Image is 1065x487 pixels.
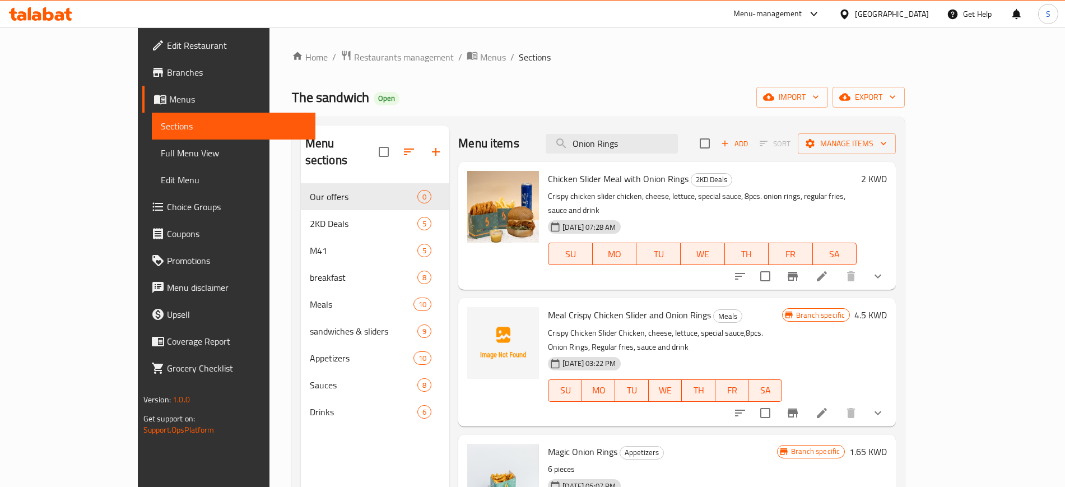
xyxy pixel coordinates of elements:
span: Get support on: [143,411,195,426]
span: Manage items [807,137,887,151]
div: items [413,351,431,365]
span: 1.0.0 [173,392,190,407]
span: Our offers [310,190,418,203]
span: Restaurants management [354,50,454,64]
button: FR [715,379,749,402]
span: SU [553,382,577,398]
span: Branch specific [787,446,844,457]
span: MO [597,246,633,262]
span: The sandwich [292,85,369,110]
button: Branch-specific-item [779,263,806,290]
span: Branches [167,66,306,79]
button: TU [615,379,649,402]
div: breakfast8 [301,264,450,291]
li: / [510,50,514,64]
span: Add [719,137,750,150]
span: Sort sections [396,138,422,165]
a: Coupons [142,220,315,247]
span: Meals [714,310,742,323]
span: [DATE] 07:28 AM [558,222,620,233]
span: Chicken Slider Meal with Onion Rings [548,170,689,187]
img: Chicken Slider Meal with Onion Rings [467,171,539,243]
div: items [417,324,431,338]
div: items [417,190,431,203]
span: Full Menu View [161,146,306,160]
a: Full Menu View [152,140,315,166]
div: M415 [301,237,450,264]
button: show more [864,263,891,290]
div: 2KD Deals [310,217,418,230]
button: import [756,87,828,108]
h2: Menu items [458,135,519,152]
span: SA [817,246,853,262]
p: Crispy Chicken Slider Chicken, cheese, lettuce, special sauce,8pcs. Onion Rings, Regular fries, s... [548,326,782,354]
button: Manage items [798,133,896,154]
div: items [417,271,431,284]
div: Open [374,92,399,105]
h6: 1.65 KWD [849,444,887,460]
button: SU [548,243,592,265]
button: show more [864,400,891,426]
span: sandwiches & sliders [310,324,418,338]
div: Menu-management [733,7,802,21]
button: MO [582,379,616,402]
span: import [765,90,819,104]
span: 10 [414,299,431,310]
input: search [546,134,678,154]
li: / [458,50,462,64]
span: Drinks [310,405,418,419]
div: breakfast [310,271,418,284]
span: Coupons [167,227,306,240]
span: Open [374,94,399,103]
nav: breadcrumb [292,50,905,64]
span: 6 [418,407,431,418]
svg: Show Choices [871,406,885,420]
span: FR [773,246,808,262]
span: Meals [310,298,413,311]
div: 2KD Deals [691,173,732,187]
div: Meals10 [301,291,450,318]
button: sort-choices [727,263,754,290]
span: Select to update [754,265,777,288]
span: 8 [418,272,431,283]
a: Edit Restaurant [142,32,315,59]
span: 8 [418,380,431,391]
a: Choice Groups [142,193,315,220]
a: Grocery Checklist [142,355,315,382]
span: Menus [480,50,506,64]
span: export [841,90,896,104]
span: Menus [169,92,306,106]
div: Drinks6 [301,398,450,425]
span: 5 [418,219,431,229]
button: delete [838,263,864,290]
button: WE [649,379,682,402]
span: 0 [418,192,431,202]
span: Upsell [167,308,306,321]
div: sandwiches & sliders9 [301,318,450,345]
button: FR [769,243,813,265]
button: sort-choices [727,400,754,426]
span: 5 [418,245,431,256]
span: Grocery Checklist [167,361,306,375]
span: Select all sections [372,140,396,164]
h6: 4.5 KWD [854,307,887,323]
span: 9 [418,326,431,337]
a: Branches [142,59,315,86]
div: Appetizers10 [301,345,450,372]
span: Sections [519,50,551,64]
span: TU [641,246,676,262]
span: Sections [161,119,306,133]
span: Choice Groups [167,200,306,214]
span: Edit Menu [161,173,306,187]
a: Coverage Report [142,328,315,355]
span: [DATE] 03:22 PM [558,358,620,369]
span: Menu disclaimer [167,281,306,294]
span: Appetizers [310,351,413,365]
button: delete [838,400,864,426]
span: Promotions [167,254,306,267]
span: 2KD Deals [691,173,732,186]
div: items [417,405,431,419]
